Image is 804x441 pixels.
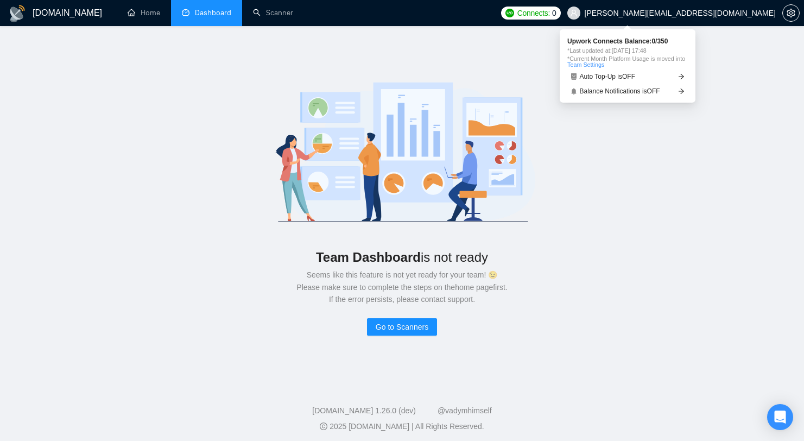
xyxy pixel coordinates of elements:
span: arrow-right [678,88,685,94]
a: home page [455,283,493,292]
div: Seems like this feature is not yet ready for your team! 😉 Please make sure to complete the steps ... [35,269,769,305]
a: [DOMAIN_NAME] 1.26.0 (dev) [312,406,416,415]
span: Upwork Connects Balance: 0 / 350 [567,38,688,45]
a: searchScanner [253,8,293,17]
span: Connects: [517,7,550,19]
a: Team Settings [567,61,604,68]
div: is not ready [35,245,769,269]
span: Auto Top-Up is OFF [580,73,636,80]
b: Team Dashboard [316,250,421,264]
span: bell [571,88,577,94]
span: Go to Scanners [376,321,428,333]
button: Go to Scanners [367,318,437,336]
img: logo [248,70,557,232]
div: 2025 [DOMAIN_NAME] | All Rights Reserved. [9,421,795,432]
span: *Current Month Platform Usage is moved into [567,56,688,68]
img: upwork-logo.png [505,9,514,17]
span: Balance Notifications is OFF [580,88,660,94]
button: setting [782,4,800,22]
span: *Last updated at: [DATE] 17:48 [567,48,688,54]
a: @vadymhimself [438,406,492,415]
span: user [570,9,578,17]
div: Open Intercom Messenger [767,404,793,430]
span: setting [783,9,799,17]
span: robot [571,73,577,80]
span: copyright [320,423,327,430]
a: homeHome [128,8,160,17]
span: Dashboard [195,8,231,17]
span: arrow-right [678,73,685,80]
img: logo [9,5,26,22]
span: dashboard [182,9,189,16]
a: robotAuto Top-Up isOFFarrow-right [567,71,688,83]
a: setting [782,9,800,17]
a: bellBalance Notifications isOFFarrow-right [567,86,688,97]
span: 0 [552,7,556,19]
